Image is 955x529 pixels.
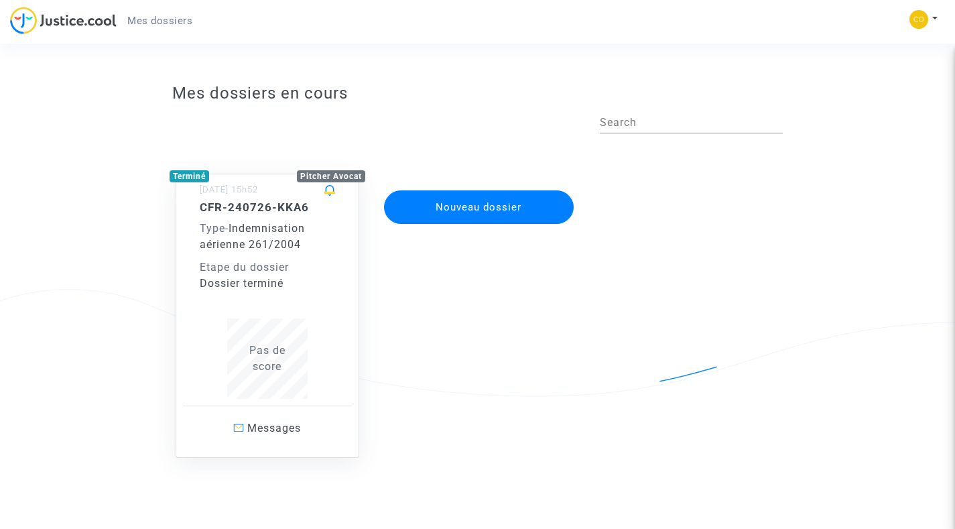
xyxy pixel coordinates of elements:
a: Nouveau dossier [383,182,576,194]
span: - [200,222,229,235]
div: Pitcher Avocat [297,170,365,182]
div: Terminé [170,170,209,182]
a: Messages [183,406,352,451]
span: Type [200,222,225,235]
span: Mes dossiers [127,15,192,27]
div: Dossier terminé [200,276,335,292]
span: Pas de score [249,344,285,373]
small: [DATE] 15h52 [200,184,258,194]
a: Mes dossiers [117,11,203,31]
a: TerminéPitcher Avocat[DATE] 15h52CFR-240726-KKA6Type-Indemnisation aérienne 261/2004Etape du doss... [162,147,373,458]
img: 9a5b22a5fca0e61bbb2991eeea07e005 [909,10,928,29]
h5: CFR-240726-KKA6 [200,200,335,214]
span: Indemnisation aérienne 261/2004 [200,222,305,251]
span: Messages [247,422,301,434]
h3: Mes dossiers en cours [172,84,783,103]
button: Nouveau dossier [384,190,574,224]
img: jc-logo.svg [10,7,117,34]
div: Etape du dossier [200,259,335,276]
